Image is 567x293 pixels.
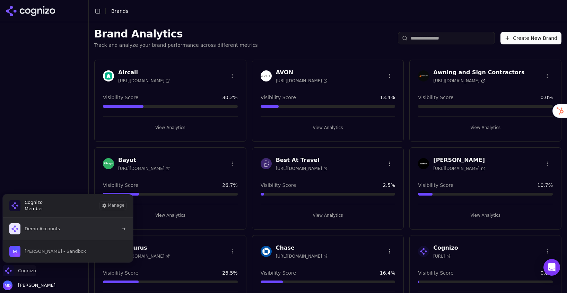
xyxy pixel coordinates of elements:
span: Visibility Score [418,269,453,276]
h3: Bayut [118,156,170,164]
button: Open user button [3,281,55,290]
span: [URL][DOMAIN_NAME] [118,78,170,84]
span: 0.0 % [540,94,553,101]
button: Create New Brand [500,32,561,44]
span: 10.7 % [538,182,553,189]
h3: Awning and Sign Contractors [433,68,524,77]
div: List of all organization memberships [2,217,133,262]
span: Visibility Score [261,182,296,189]
img: Aircall [103,70,114,81]
h3: Aircall [118,68,170,77]
img: Cognizo [3,265,14,276]
span: 26.7 % [222,182,237,189]
img: Awning and Sign Contractors [418,70,429,81]
img: Demo Accounts [9,223,20,234]
div: Cognizo is active [3,194,133,262]
img: AVON [261,70,272,81]
span: [URL] [433,253,450,259]
img: Melissa Dowd - Sandbox [9,246,20,257]
img: Buck Mason [418,158,429,169]
p: Track and analyze your brand performance across different metrics [94,42,258,49]
span: Visibility Score [261,269,296,276]
span: Visibility Score [261,94,296,101]
nav: breadcrumb [111,8,548,15]
span: Visibility Score [418,182,453,189]
span: Member [25,206,43,212]
h3: CarGurus [118,244,170,252]
span: [URL][DOMAIN_NAME] [276,78,328,84]
span: [URL][DOMAIN_NAME] [276,253,328,259]
span: [URL][DOMAIN_NAME] [118,166,170,171]
img: Best At Travel [261,158,272,169]
img: Cognizo [9,200,20,211]
img: Cognizo [418,246,429,257]
span: Cognizo [18,268,36,274]
span: 13.4 % [380,94,395,101]
span: [URL][DOMAIN_NAME] [433,78,485,84]
button: View Analytics [261,210,395,221]
span: [URL][DOMAIN_NAME] [276,166,328,171]
button: View Analytics [103,122,238,133]
h3: [PERSON_NAME] [433,156,485,164]
span: [URL][DOMAIN_NAME] [433,166,485,171]
button: Manage [99,201,127,210]
h3: AVON [276,68,328,77]
img: Melissa Dowd [3,281,12,290]
span: [PERSON_NAME] [15,282,55,288]
span: Cognizo [25,199,43,206]
button: View Analytics [103,210,238,221]
button: View Analytics [261,122,395,133]
span: Visibility Score [103,269,138,276]
span: Visibility Score [418,94,453,101]
span: Visibility Score [103,94,138,101]
span: [URL][DOMAIN_NAME] [118,253,170,259]
img: Chase [261,246,272,257]
button: View Analytics [418,122,553,133]
h3: Chase [276,244,328,252]
img: Bayut [103,158,114,169]
h3: Cognizo [433,244,458,252]
span: Melissa Dowd - Sandbox [25,248,86,255]
span: Visibility Score [103,182,138,189]
span: 30.2 % [222,94,237,101]
span: 16.4 % [380,269,395,276]
h3: Best At Travel [276,156,328,164]
span: 0.8 % [540,269,553,276]
span: 2.5 % [383,182,395,189]
div: Open Intercom Messenger [543,259,560,276]
span: Demo Accounts [25,226,60,232]
button: View Analytics [418,210,553,221]
h1: Brand Analytics [94,28,258,40]
span: Brands [111,8,128,14]
button: Close organization switcher [3,265,36,276]
span: 26.5 % [222,269,237,276]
